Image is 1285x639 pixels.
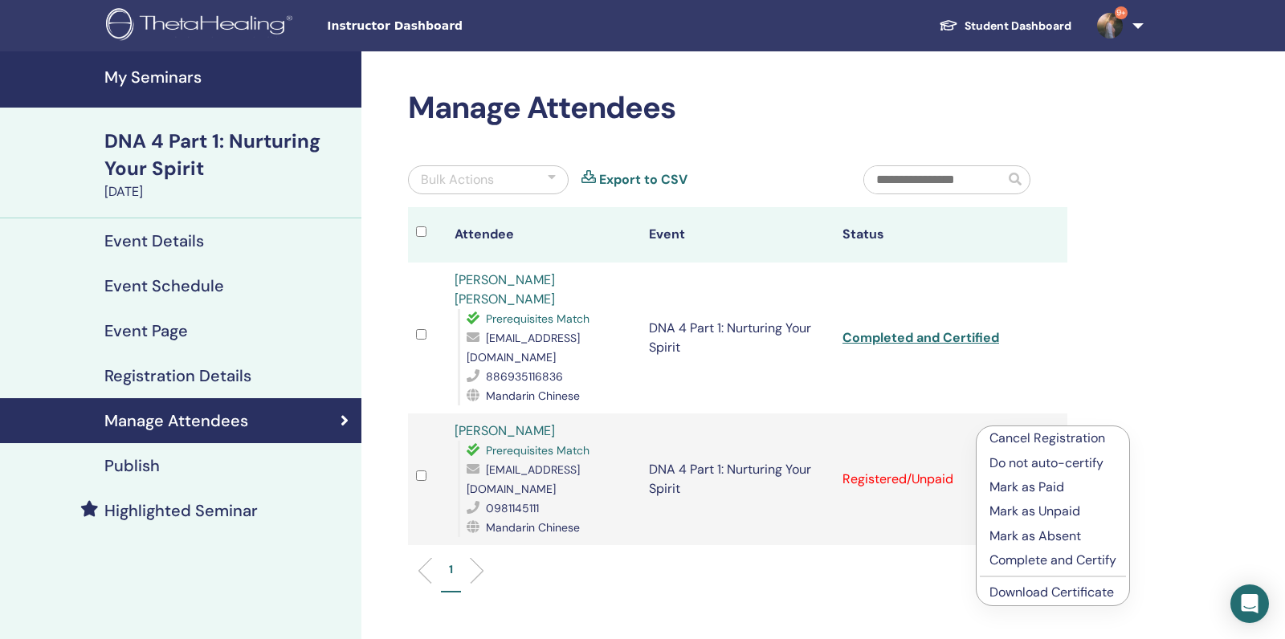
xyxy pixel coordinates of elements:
span: 886935116836 [486,369,563,384]
h4: Registration Details [104,366,251,385]
p: Mark as Absent [989,527,1116,546]
a: Student Dashboard [926,11,1084,41]
td: DNA 4 Part 1: Nurturing Your Spirit [641,263,834,413]
a: Export to CSV [599,170,687,189]
td: DNA 4 Part 1: Nurturing Your Spirit [641,413,834,545]
p: Mark as Paid [989,478,1116,497]
h4: My Seminars [104,67,352,87]
h4: Publish [104,456,160,475]
img: graduation-cap-white.svg [939,18,958,32]
span: Prerequisites Match [486,443,589,458]
h4: Event Details [104,231,204,250]
p: Mark as Unpaid [989,502,1116,521]
a: Download Certificate [989,584,1114,600]
span: Instructor Dashboard [327,18,568,35]
p: Complete and Certify [989,551,1116,570]
a: Completed and Certified [842,329,999,346]
span: Prerequisites Match [486,311,589,326]
span: Mandarin Chinese [486,520,580,535]
h4: Manage Attendees [104,411,248,430]
th: Event [641,207,834,263]
th: Status [834,207,1028,263]
th: Attendee [447,207,640,263]
p: Do not auto-certify [989,454,1116,473]
h4: Highlighted Seminar [104,501,258,520]
div: [DATE] [104,182,352,201]
div: Open Intercom Messenger [1230,584,1269,623]
a: DNA 4 Part 1: Nurturing Your Spirit[DATE] [95,128,361,201]
h4: Event Page [104,321,188,340]
span: [EMAIL_ADDRESS][DOMAIN_NAME] [467,462,580,496]
a: [PERSON_NAME] [455,422,555,439]
div: Bulk Actions [421,170,494,189]
p: 1 [449,561,453,578]
span: 9+ [1115,6,1128,19]
span: [EMAIL_ADDRESS][DOMAIN_NAME] [467,331,580,364]
p: Cancel Registration [989,429,1116,448]
div: DNA 4 Part 1: Nurturing Your Spirit [104,128,352,182]
h4: Event Schedule [104,276,224,295]
span: 0981145111 [486,501,539,515]
a: [PERSON_NAME] [PERSON_NAME] [455,271,555,307]
span: Mandarin Chinese [486,389,580,403]
img: default.jpg [1097,13,1123,39]
img: logo.png [106,8,298,44]
h2: Manage Attendees [408,90,1067,127]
